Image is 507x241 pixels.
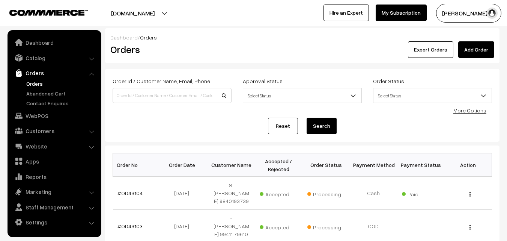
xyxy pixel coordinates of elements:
a: Reset [268,118,298,134]
a: Website [9,139,99,153]
a: Apps [9,155,99,168]
td: [DATE] [160,177,208,210]
a: Staff Management [9,200,99,214]
a: Marketing [9,185,99,199]
th: Payment Method [350,153,397,177]
a: Dashboard [110,34,138,41]
label: Order Status [373,77,404,85]
span: Orders [140,34,157,41]
label: Approval Status [243,77,283,85]
span: Select Status [373,88,492,103]
th: Payment Status [397,153,444,177]
a: Orders [9,66,99,80]
h2: Orders [110,44,231,55]
span: Accepted [260,188,297,198]
img: Menu [469,225,471,230]
a: Contact Enquires [24,99,99,107]
td: Cash [350,177,397,210]
span: Processing [307,221,345,231]
th: Order Date [160,153,208,177]
a: More Options [453,107,486,114]
button: Search [307,118,337,134]
img: COMMMERCE [9,10,88,15]
a: Catalog [9,51,99,65]
th: Accepted / Rejected [255,153,302,177]
img: Menu [469,192,471,197]
button: Export Orders [408,41,453,58]
label: Order Id / Customer Name, Email, Phone [113,77,210,85]
th: Action [444,153,492,177]
span: Paid [402,188,439,198]
span: Select Status [243,88,362,103]
a: Abandoned Cart [24,89,99,97]
th: Order Status [302,153,350,177]
a: Reports [9,170,99,183]
button: [DOMAIN_NAME] [85,4,181,23]
a: #OD43104 [117,190,143,196]
th: Customer Name [208,153,255,177]
img: user [486,8,498,19]
span: Accepted [260,221,297,231]
span: Processing [307,188,345,198]
span: Select Status [373,89,492,102]
div: / [110,33,494,41]
th: Order No [113,153,160,177]
a: COMMMERCE [9,8,75,17]
a: #OD43103 [117,223,143,229]
input: Order Id / Customer Name / Customer Email / Customer Phone [113,88,232,103]
a: Orders [24,80,99,88]
a: Add Order [458,41,494,58]
a: Customers [9,124,99,138]
a: Settings [9,215,99,229]
td: S.[PERSON_NAME] 9840193739 [208,177,255,210]
a: Hire an Expert [323,5,369,21]
span: Select Status [243,89,361,102]
button: [PERSON_NAME] s… [436,4,501,23]
a: Dashboard [9,36,99,49]
a: WebPOS [9,109,99,123]
a: My Subscription [376,5,427,21]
